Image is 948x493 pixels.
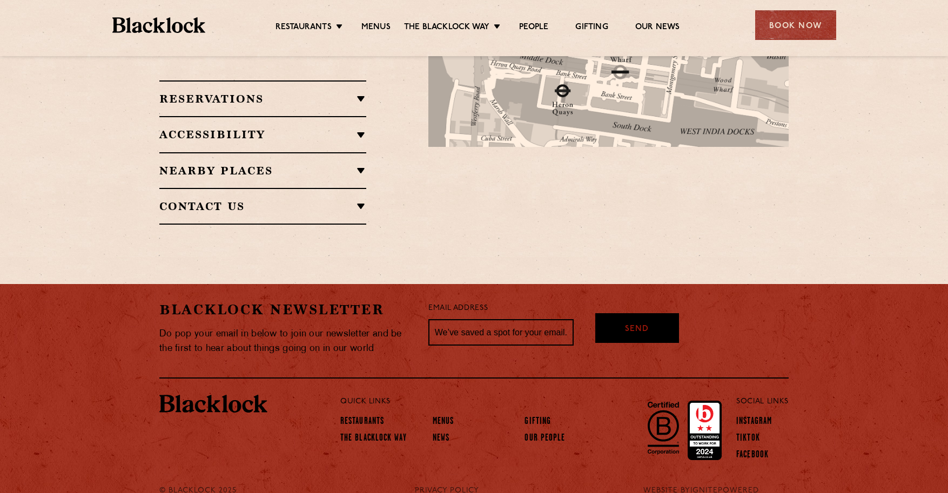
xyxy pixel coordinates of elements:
[625,323,649,336] span: Send
[525,416,551,428] a: Gifting
[159,128,366,141] h2: Accessibility
[575,22,608,34] a: Gifting
[736,395,789,409] p: Social Links
[361,22,391,34] a: Menus
[736,450,769,462] a: Facebook
[428,319,574,346] input: We’ve saved a spot for your email...
[159,92,366,105] h2: Reservations
[112,17,206,33] img: BL_Textured_Logo-footer-cropped.svg
[159,327,412,356] p: Do pop your email in below to join our newsletter and be the first to hear about things going on ...
[404,22,489,34] a: The Blacklock Way
[525,433,565,445] a: Our People
[340,416,384,428] a: Restaurants
[519,22,548,34] a: People
[275,22,332,34] a: Restaurants
[159,395,267,413] img: BL_Textured_Logo-footer-cropped.svg
[159,300,412,319] h2: Blacklock Newsletter
[340,433,407,445] a: The Blacklock Way
[641,395,685,460] img: B-Corp-Logo-Black-RGB.svg
[736,416,772,428] a: Instagram
[755,10,836,40] div: Book Now
[340,395,701,409] p: Quick Links
[159,200,366,213] h2: Contact Us
[673,124,824,225] img: svg%3E
[433,416,454,428] a: Menus
[635,22,680,34] a: Our News
[688,401,722,460] img: Accred_2023_2star.png
[428,302,488,315] label: Email Address
[433,433,449,445] a: News
[159,164,366,177] h2: Nearby Places
[736,433,760,445] a: TikTok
